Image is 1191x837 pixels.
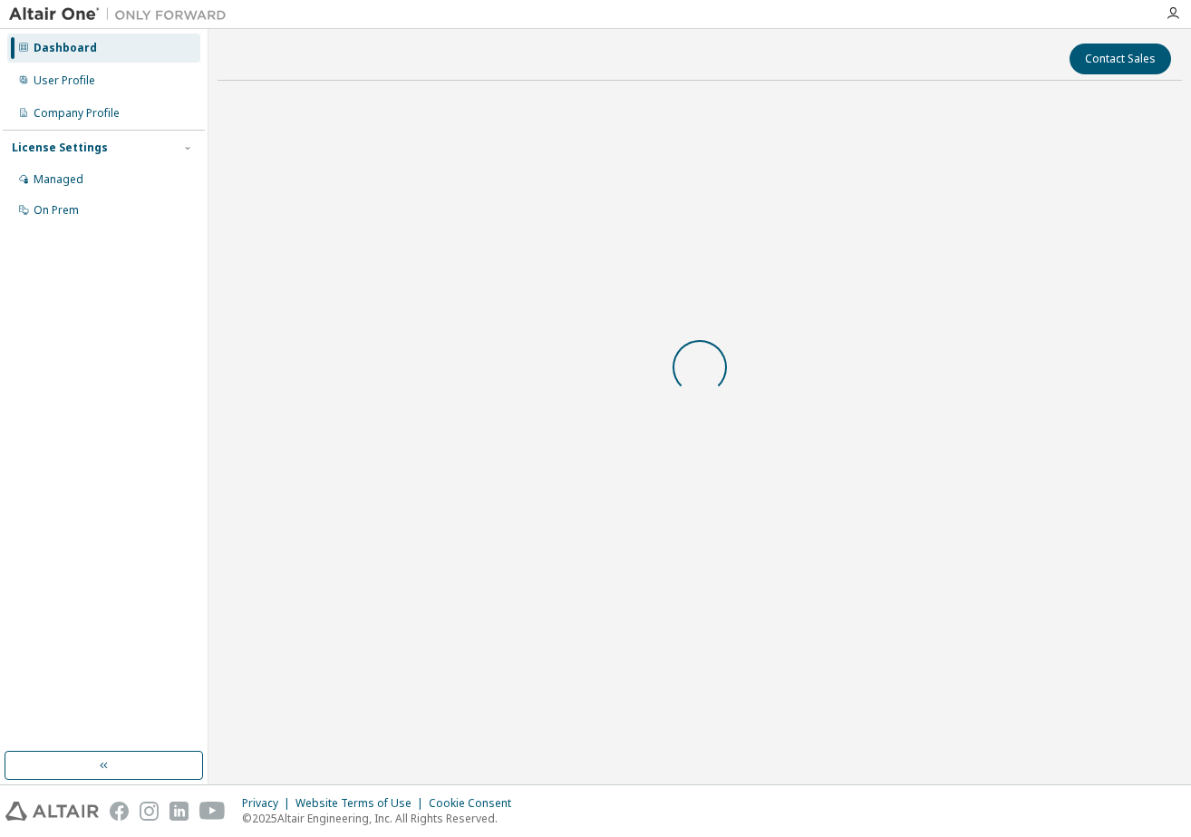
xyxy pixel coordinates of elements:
[34,203,79,218] div: On Prem
[169,802,189,821] img: linkedin.svg
[242,796,295,811] div: Privacy
[242,811,522,826] p: © 2025 Altair Engineering, Inc. All Rights Reserved.
[12,141,108,155] div: License Settings
[110,802,129,821] img: facebook.svg
[34,172,83,187] div: Managed
[34,73,95,88] div: User Profile
[5,802,99,821] img: altair_logo.svg
[1070,44,1171,74] button: Contact Sales
[429,796,522,811] div: Cookie Consent
[140,802,159,821] img: instagram.svg
[34,106,120,121] div: Company Profile
[9,5,236,24] img: Altair One
[199,802,226,821] img: youtube.svg
[295,796,429,811] div: Website Terms of Use
[34,41,97,55] div: Dashboard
